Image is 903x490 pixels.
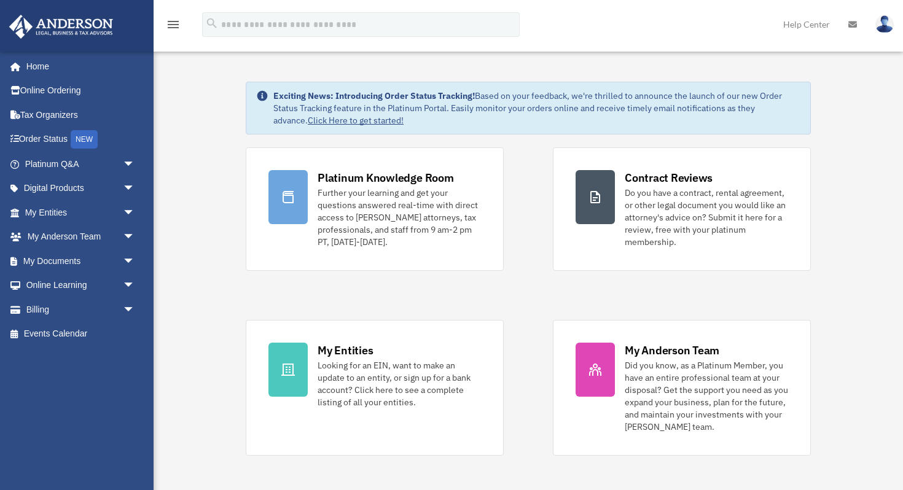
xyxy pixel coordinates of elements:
[625,187,788,248] div: Do you have a contract, rental agreement, or other legal document you would like an attorney's ad...
[205,17,219,30] i: search
[6,15,117,39] img: Anderson Advisors Platinum Portal
[9,152,154,176] a: Platinum Q&Aarrow_drop_down
[123,297,147,322] span: arrow_drop_down
[71,130,98,149] div: NEW
[308,115,404,126] a: Click Here to get started!
[9,54,147,79] a: Home
[9,273,154,298] a: Online Learningarrow_drop_down
[123,200,147,225] span: arrow_drop_down
[625,343,719,358] div: My Anderson Team
[875,15,894,33] img: User Pic
[318,187,481,248] div: Further your learning and get your questions answered real-time with direct access to [PERSON_NAM...
[246,147,504,271] a: Platinum Knowledge Room Further your learning and get your questions answered real-time with dire...
[9,127,154,152] a: Order StatusNEW
[553,320,811,456] a: My Anderson Team Did you know, as a Platinum Member, you have an entire professional team at your...
[318,359,481,408] div: Looking for an EIN, want to make an update to an entity, or sign up for a bank account? Click her...
[123,152,147,177] span: arrow_drop_down
[9,297,154,322] a: Billingarrow_drop_down
[318,343,373,358] div: My Entities
[9,249,154,273] a: My Documentsarrow_drop_down
[166,21,181,32] a: menu
[123,225,147,250] span: arrow_drop_down
[9,103,154,127] a: Tax Organizers
[9,322,154,346] a: Events Calendar
[625,359,788,433] div: Did you know, as a Platinum Member, you have an entire professional team at your disposal? Get th...
[553,147,811,271] a: Contract Reviews Do you have a contract, rental agreement, or other legal document you would like...
[246,320,504,456] a: My Entities Looking for an EIN, want to make an update to an entity, or sign up for a bank accoun...
[273,90,475,101] strong: Exciting News: Introducing Order Status Tracking!
[318,170,454,185] div: Platinum Knowledge Room
[9,79,154,103] a: Online Ordering
[9,176,154,201] a: Digital Productsarrow_drop_down
[9,225,154,249] a: My Anderson Teamarrow_drop_down
[123,249,147,274] span: arrow_drop_down
[9,200,154,225] a: My Entitiesarrow_drop_down
[123,273,147,298] span: arrow_drop_down
[273,90,800,126] div: Based on your feedback, we're thrilled to announce the launch of our new Order Status Tracking fe...
[166,17,181,32] i: menu
[123,176,147,201] span: arrow_drop_down
[625,170,713,185] div: Contract Reviews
